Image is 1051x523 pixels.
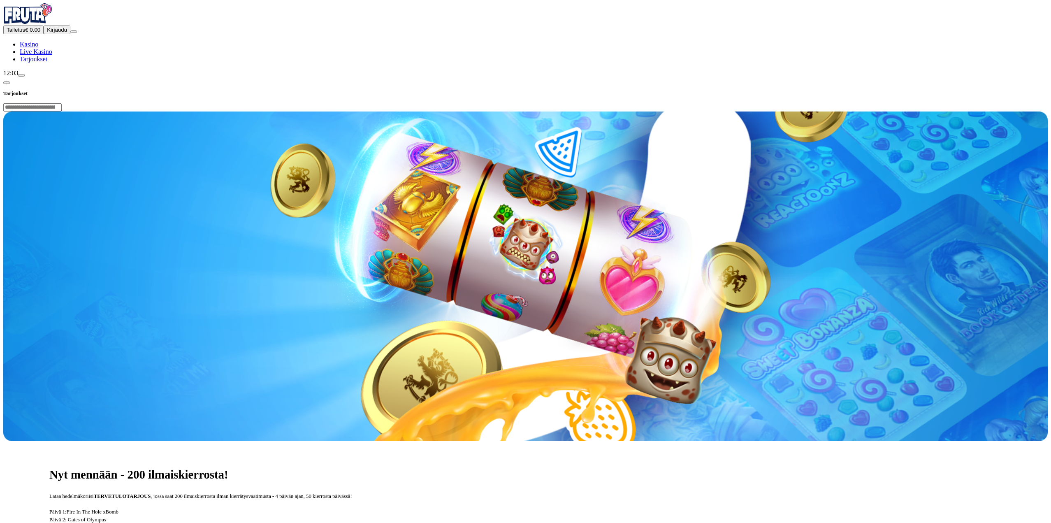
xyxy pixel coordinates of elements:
nav: Primary [3,3,1048,63]
button: live-chat [18,74,25,77]
a: Live Kasino [20,48,52,55]
a: Kasino [20,41,38,48]
img: Fruta [3,3,53,24]
a: Fruta [3,18,53,25]
span: Fire In The Hole xBomb [67,509,118,515]
h3: Tarjoukset [3,90,1048,98]
button: Talletusplus icon€ 0.00 [3,26,44,34]
a: Tarjoukset [20,56,47,63]
h1: Nyt mennään - 200 ilmaiskierrosta! [49,467,1002,482]
button: menu [70,30,77,33]
span: Talletus [7,27,25,33]
input: Search [3,103,62,112]
span: Kirjaudu [47,27,67,33]
strong: TERVETULOTARJOUS [94,493,151,499]
span: € 0.00 [25,27,40,33]
button: chevron-left icon [3,81,10,84]
p: Lataa hedelmäkoriisi , jossa saat 200 ilmaiskierrosta ilman kierrätysvaatimusta - 4 päivän ajan, ... [49,493,1002,500]
nav: Main menu [3,41,1048,63]
img: Kasinon Tervetulotarjous [3,112,1048,442]
span: 12:03 [3,70,18,77]
button: Kirjaudu [44,26,70,34]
